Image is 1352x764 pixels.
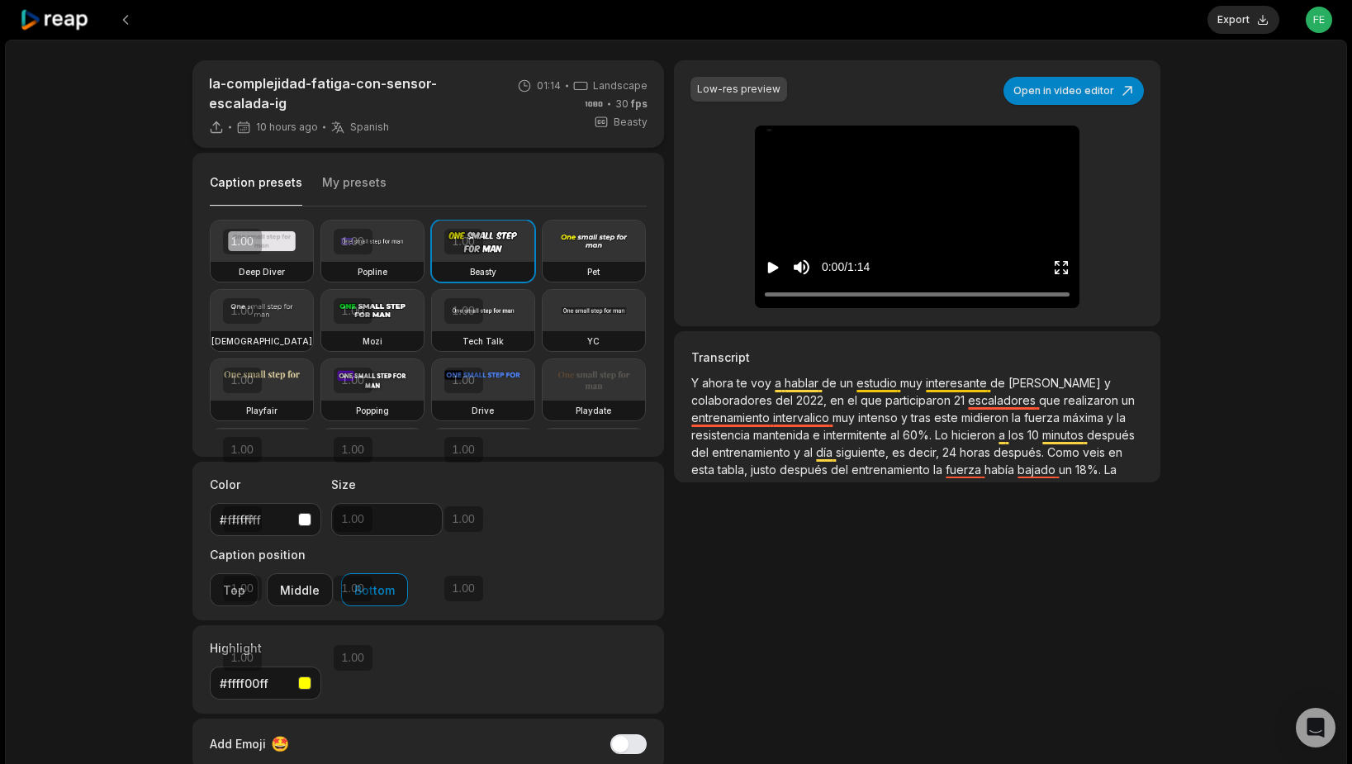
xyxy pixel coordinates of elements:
span: horas [960,445,994,459]
button: #ffffffff [210,503,321,536]
button: #ffff00ff [210,667,321,700]
span: [PERSON_NAME] [1008,376,1104,390]
span: los [1008,428,1027,442]
h3: Beasty [470,265,496,278]
span: en [830,393,847,407]
h3: Popline [358,265,387,278]
h3: Deep Diver [239,265,285,278]
label: Size [331,476,443,493]
span: y [1104,376,1111,390]
span: intenso [858,410,901,425]
span: minutos [1042,428,1087,442]
h3: Playfair [246,404,278,417]
button: Top [210,573,259,606]
span: veis [1083,445,1108,459]
span: 01:14 [537,78,561,93]
h3: Playdate [576,404,611,417]
span: La [1104,463,1117,477]
span: Spanish [350,121,389,134]
span: y [794,445,804,459]
h3: Tech Talk [463,335,504,348]
span: 24 [942,445,960,459]
span: voy [751,376,775,390]
span: 10 [1027,428,1042,442]
span: de [822,376,840,390]
button: Mute sound [791,257,812,278]
span: 30 [615,97,648,112]
span: día [816,445,836,459]
span: participaron [885,393,954,407]
button: Open in video editor [1003,77,1144,105]
span: a [775,376,785,390]
span: esta [691,463,718,477]
span: a [999,428,1008,442]
span: que [1039,393,1064,407]
span: hablar [785,376,822,390]
span: Beasty [614,115,648,130]
div: Low-res preview [697,82,780,97]
button: Middle [267,573,333,606]
span: es [892,445,908,459]
span: 21 [954,393,968,407]
span: 2022, [796,393,830,407]
span: y [1107,410,1117,425]
h3: [DEMOGRAPHIC_DATA] [211,335,312,348]
div: 0:00 / 1:14 [822,259,870,276]
span: intermitente [823,428,890,442]
span: al [804,445,816,459]
span: bajado [1018,463,1059,477]
span: Landscape [593,78,648,93]
span: después. [994,445,1047,459]
span: al [890,428,903,442]
span: un [840,376,856,390]
label: Highlight [210,639,321,657]
div: #ffff00ff [220,675,292,692]
span: Y [691,376,702,390]
button: Enter Fullscreen [1053,252,1070,282]
span: había [984,463,1018,477]
span: hicieron [951,428,999,442]
label: Color [210,476,321,493]
span: fuerza [946,463,984,477]
span: de [990,376,1008,390]
h3: Transcript [691,349,1142,366]
span: 10 hours ago [256,121,318,134]
span: estudio [856,376,900,390]
button: My presets [322,174,387,206]
p: la-complejidad-fatiga-con-sensor-escalada-ig [209,74,498,113]
button: Get ChatGPT Summary (Ctrl+J) [1291,716,1322,747]
span: entrenamiento [691,410,773,425]
span: mantenida [753,428,813,442]
h3: YC [587,335,600,348]
span: este [934,410,961,425]
span: decir, [908,445,942,459]
div: #ffffffff [220,511,292,529]
span: muy [833,410,858,425]
span: muy [900,376,926,390]
h3: Mozi [363,335,382,348]
span: entrenamiento [852,463,933,477]
span: Como [1047,445,1083,459]
span: escaladores [968,393,1039,407]
h3: Drive [472,404,494,417]
span: el [847,393,861,407]
button: Play video [765,252,781,282]
button: Caption presets [210,174,302,206]
span: después [780,463,831,477]
span: 🤩 [271,733,289,755]
span: resistencia [691,428,753,442]
span: 18%. [1075,463,1104,477]
span: te [737,376,751,390]
span: entrenamiento [712,445,794,459]
span: la [1012,410,1024,425]
h3: Pet [587,265,600,278]
span: siguiente, [836,445,892,459]
div: Open Intercom Messenger [1296,708,1335,747]
span: fuerza [1024,410,1063,425]
h3: Popping [356,404,389,417]
span: la [933,463,946,477]
span: e [813,428,823,442]
span: del [776,393,796,407]
span: justo [751,463,780,477]
button: Export [1207,6,1279,34]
